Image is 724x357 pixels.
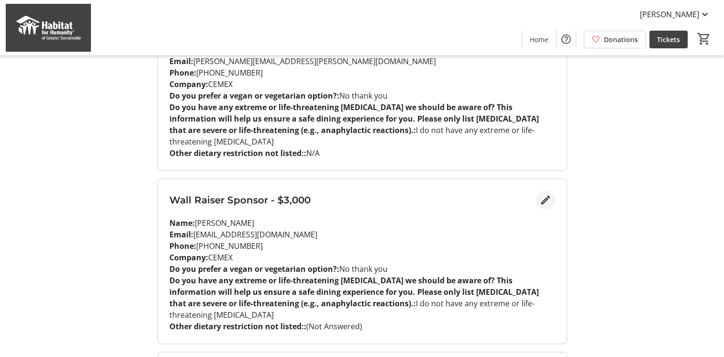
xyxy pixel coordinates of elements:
[169,90,339,101] strong: Do you prefer a vegan or vegetarian option?:
[169,229,193,240] strong: Email:
[169,148,306,158] strong: Other dietary restriction not listed::
[632,7,718,22] button: [PERSON_NAME]
[169,67,196,78] strong: Phone:
[657,34,680,45] span: Tickets
[557,30,576,49] button: Help
[169,102,539,135] strong: Do you have any extreme or life-threatening [MEDICAL_DATA] we should be aware of? This informatio...
[169,241,196,251] strong: Phone:
[169,252,208,263] strong: Company:
[169,229,555,240] p: [EMAIL_ADDRESS][DOMAIN_NAME]
[169,147,555,159] p: N/A
[169,264,339,274] strong: Do you prefer a vegan or vegetarian option?:
[169,56,555,67] p: [PERSON_NAME][EMAIL_ADDRESS][PERSON_NAME][DOMAIN_NAME]
[169,56,193,67] strong: Email:
[169,252,555,263] p: CEMEX
[169,321,306,332] strong: Other dietary restriction not listed::
[695,30,713,47] button: Cart
[169,240,555,252] p: [PHONE_NUMBER]
[536,190,555,210] button: Edit
[169,217,555,229] p: [PERSON_NAME]
[6,4,91,52] img: Habitat for Humanity of Greater Sacramento's Logo
[649,31,688,48] a: Tickets
[169,78,555,90] p: CEMEX
[169,193,536,207] h3: Wall Raiser Sponsor - $3,000
[169,67,555,78] p: [PHONE_NUMBER]
[169,101,555,147] p: I do not have any extreme or life-threatening [MEDICAL_DATA]
[640,9,699,20] span: [PERSON_NAME]
[169,275,555,321] p: I do not have any extreme or life-threatening [MEDICAL_DATA]
[584,31,646,48] a: Donations
[169,218,195,228] strong: Name:
[522,31,556,48] a: Home
[604,34,638,45] span: Donations
[169,90,555,101] p: No thank you
[530,34,548,45] span: Home
[169,79,208,89] strong: Company:
[306,321,362,332] span: (Not Answered)
[169,263,555,275] p: No thank you
[169,275,539,309] strong: Do you have any extreme or life-threatening [MEDICAL_DATA] we should be aware of? This informatio...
